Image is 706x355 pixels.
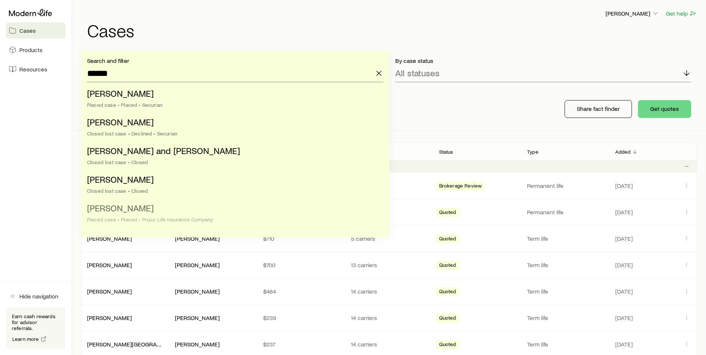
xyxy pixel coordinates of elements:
[615,261,633,269] span: [DATE]
[605,9,659,18] button: [PERSON_NAME]
[19,27,36,34] span: Cases
[87,131,379,137] div: Closed lost case • Declined • Securian
[19,292,58,300] span: Hide navigation
[665,9,697,18] button: Get help
[87,340,163,348] div: [PERSON_NAME][GEOGRAPHIC_DATA]
[87,114,379,143] li: Larson, Jill
[351,288,427,295] p: 14 carriers
[87,145,240,156] span: [PERSON_NAME] and [PERSON_NAME]
[615,149,631,155] p: Added
[351,314,427,322] p: 14 carriers
[527,314,603,322] p: Term life
[527,149,539,155] p: Type
[263,261,339,269] p: $700
[615,182,633,189] span: [DATE]
[439,183,482,191] span: Brokerage Review
[6,61,66,77] a: Resources
[87,200,379,228] li: Larson, Andrew
[527,182,603,189] p: Permanent life
[395,68,440,78] p: All statuses
[87,159,379,165] div: Closed lost case • Closed
[527,235,603,242] p: Term life
[87,340,188,348] a: [PERSON_NAME][GEOGRAPHIC_DATA]
[527,208,603,216] p: Permanent life
[615,235,633,242] span: [DATE]
[12,313,60,331] p: Earn cash rewards for advisor referrals.
[351,235,427,242] p: 5 carriers
[19,46,42,54] span: Products
[6,22,66,39] a: Cases
[351,261,427,269] p: 13 carriers
[439,209,456,217] span: Quoted
[439,288,456,296] span: Quoted
[87,235,132,242] a: [PERSON_NAME]
[263,288,339,295] p: $484
[439,149,453,155] p: Status
[615,208,633,216] span: [DATE]
[87,235,132,243] div: [PERSON_NAME]
[87,188,379,194] div: Closed lost case • Closed
[527,340,603,348] p: Term life
[87,88,154,99] span: [PERSON_NAME]
[263,235,339,242] p: $710
[351,340,427,348] p: 14 carriers
[87,174,154,185] span: [PERSON_NAME]
[87,261,132,269] div: [PERSON_NAME]
[175,288,220,295] div: [PERSON_NAME]
[6,288,66,304] button: Hide navigation
[87,288,132,295] div: [PERSON_NAME]
[615,340,633,348] span: [DATE]
[87,202,154,213] span: [PERSON_NAME]
[87,102,379,108] div: Placed case • Placed • Securian
[565,100,632,118] button: Share fact finder
[87,314,132,321] a: [PERSON_NAME]
[87,116,154,127] span: [PERSON_NAME]
[638,100,691,118] button: Get quotes
[615,288,633,295] span: [DATE]
[175,314,220,322] div: [PERSON_NAME]
[527,288,603,295] p: Term life
[606,10,659,17] p: [PERSON_NAME]
[615,314,633,322] span: [DATE]
[175,340,220,348] div: [PERSON_NAME]
[87,21,697,39] h1: Cases
[175,235,220,243] div: [PERSON_NAME]
[263,314,339,322] p: $239
[6,307,66,349] div: Earn cash rewards for advisor referrals.Learn more
[19,65,47,73] span: Resources
[87,143,379,171] li: Larson, Mark and Jill
[87,314,132,322] div: [PERSON_NAME]
[439,262,456,270] span: Quoted
[87,57,383,64] p: Search and filter
[12,336,39,342] span: Learn more
[395,57,691,64] p: By case status
[87,171,379,200] li: Larson, Andrew
[439,315,456,323] span: Quoted
[87,288,132,295] a: [PERSON_NAME]
[87,261,132,268] a: [PERSON_NAME]
[87,217,379,223] div: Placed case • Placed • Pruco Life Insurance Company
[439,236,456,243] span: Quoted
[577,105,620,112] p: Share fact finder
[527,261,603,269] p: Term life
[175,261,220,269] div: [PERSON_NAME]
[6,42,66,58] a: Products
[439,341,456,349] span: Quoted
[263,340,339,348] p: $237
[87,85,379,114] li: Larson, Mark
